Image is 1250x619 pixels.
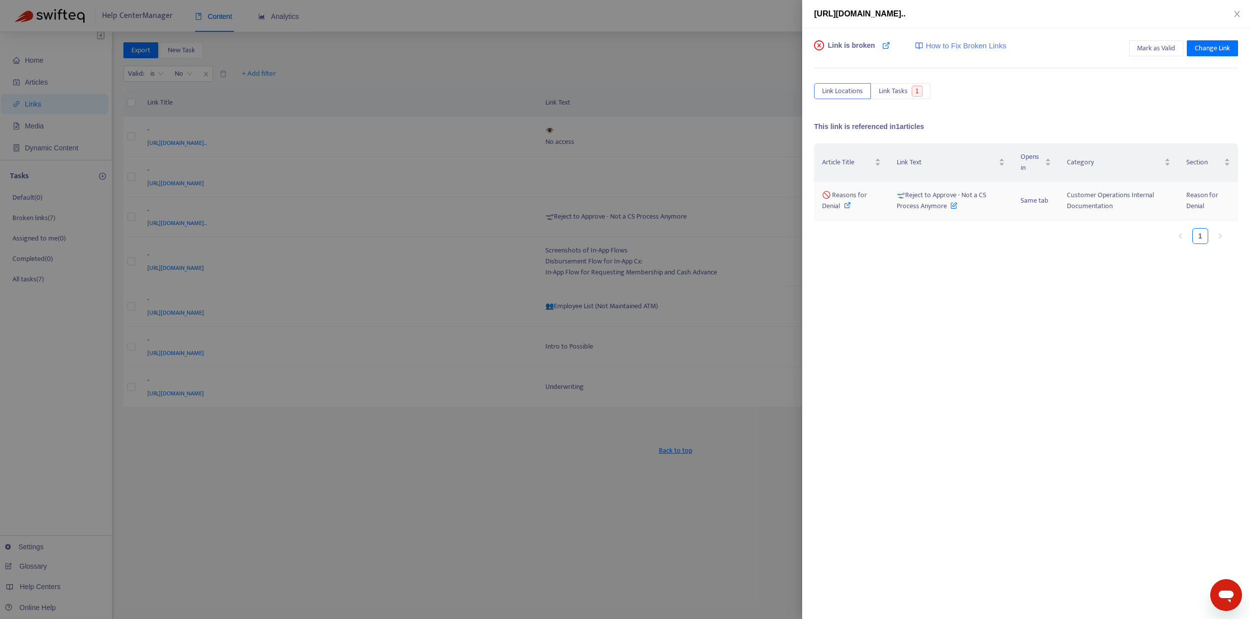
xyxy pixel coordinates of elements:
span: Same tab [1021,195,1048,206]
button: Close [1230,9,1244,19]
span: Opens in [1021,151,1043,173]
span: Link Tasks [879,86,908,97]
span: Link is broken [828,40,875,60]
button: Change Link [1187,40,1238,56]
th: Category [1059,143,1178,182]
span: Section [1186,157,1222,168]
span: Customer Operations Internal Documentation [1067,189,1154,212]
button: left [1172,228,1188,244]
span: Link Text [897,157,997,168]
li: Previous Page [1172,228,1188,244]
th: Section [1178,143,1238,182]
th: Opens in [1013,143,1059,182]
span: right [1217,233,1223,239]
th: Link Text [889,143,1013,182]
span: How to Fix Broken Links [926,40,1006,52]
span: 🚫 Reasons for Denial [822,189,867,212]
span: Reason for Denial [1186,189,1218,212]
button: Link Tasks1 [871,83,931,99]
span: left [1177,233,1183,239]
span: close-circle [814,40,824,50]
a: 1 [1193,229,1208,244]
button: Mark as Valid [1129,40,1183,56]
span: This link is referenced in 1 articles [814,123,924,130]
span: Link Locations [822,86,863,97]
span: Change Link [1195,43,1230,54]
span: Article Title [822,157,873,168]
span: [URL][DOMAIN_NAME].. [814,9,906,18]
span: close [1233,10,1241,18]
span: 🛫Reject to Approve - Not a CS Process Anymore [897,189,986,212]
button: Link Locations [814,83,871,99]
span: 1 [912,86,923,97]
span: Mark as Valid [1137,43,1175,54]
iframe: Button to launch messaging window [1210,579,1242,611]
li: 1 [1192,228,1208,244]
a: How to Fix Broken Links [915,40,1006,52]
span: Category [1067,157,1162,168]
button: right [1212,228,1228,244]
img: image-link [915,42,923,50]
li: Next Page [1212,228,1228,244]
th: Article Title [814,143,889,182]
